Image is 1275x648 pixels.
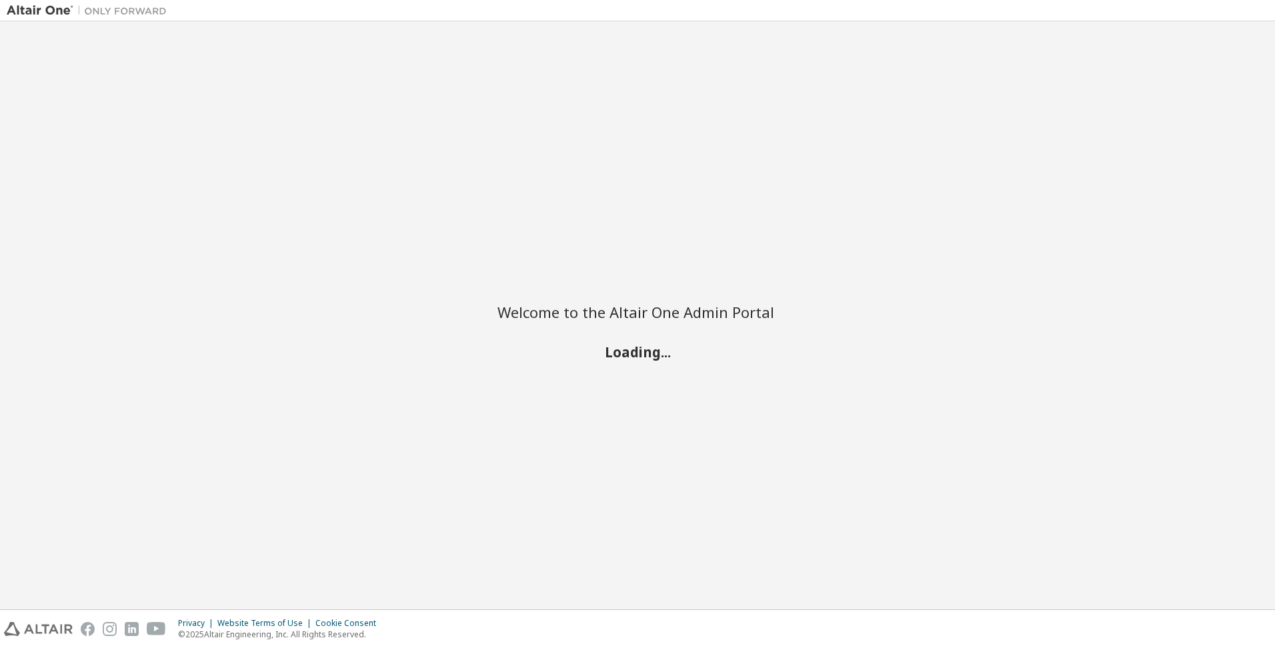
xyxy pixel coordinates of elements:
[178,629,384,640] p: © 2025 Altair Engineering, Inc. All Rights Reserved.
[125,622,139,636] img: linkedin.svg
[178,618,217,629] div: Privacy
[4,622,73,636] img: altair_logo.svg
[497,343,778,361] h2: Loading...
[7,4,173,17] img: Altair One
[217,618,315,629] div: Website Terms of Use
[147,622,166,636] img: youtube.svg
[315,618,384,629] div: Cookie Consent
[497,303,778,321] h2: Welcome to the Altair One Admin Portal
[103,622,117,636] img: instagram.svg
[81,622,95,636] img: facebook.svg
